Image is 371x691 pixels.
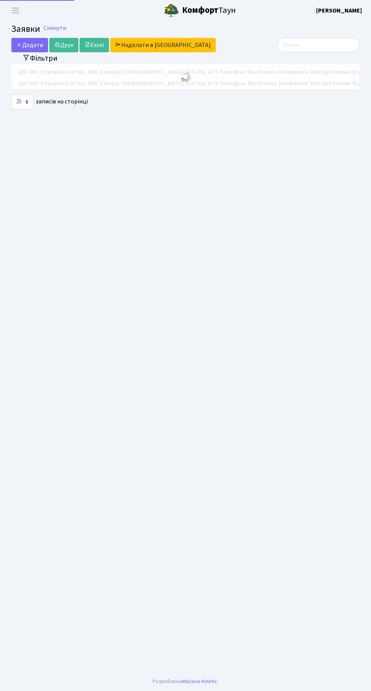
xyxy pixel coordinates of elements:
a: Excel [79,38,109,52]
div: Розроблено . [153,677,218,686]
input: Пошук... [277,38,360,52]
img: logo.png [164,3,179,18]
a: Massive Kinetic [182,677,217,685]
a: Додати [11,38,48,52]
img: Обробка... [179,71,192,83]
select: записів на сторінці [11,95,33,109]
a: Друк [49,38,78,52]
span: Заявки [11,22,40,36]
label: записів на сторінці [11,95,88,109]
span: Додати [16,41,43,49]
b: Комфорт [182,4,218,16]
a: Надіслати в [GEOGRAPHIC_DATA] [110,38,216,52]
a: [PERSON_NAME] [316,6,362,15]
span: Таун [182,4,236,17]
button: Переключити фільтри [17,52,62,64]
a: Скинути [44,25,66,32]
button: Переключити навігацію [6,4,25,17]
